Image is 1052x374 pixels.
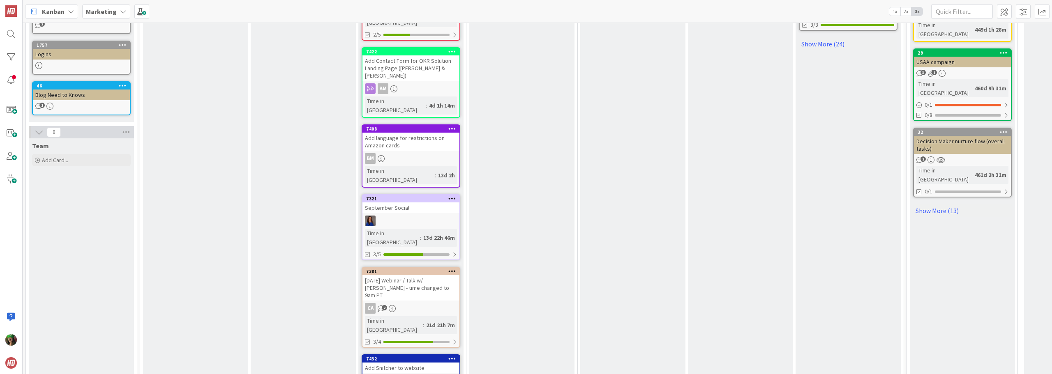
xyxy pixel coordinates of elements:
[365,153,376,164] div: BM
[33,89,130,100] div: Blog Need to Knows
[365,166,435,184] div: Time in [GEOGRAPHIC_DATA]
[33,49,130,60] div: Logins
[362,133,459,151] div: Add language for restrictions on Amazon cards
[362,303,459,314] div: CA
[5,334,17,346] img: SL
[971,170,973,179] span: :
[362,47,460,118] a: 7422Add Contact Form for OKR Solution Landing Page ([PERSON_NAME] & [PERSON_NAME])BMTime in [GEOG...
[378,83,388,94] div: BM
[362,124,460,188] a: 7408Add language for restrictions on Amazon cardsBMTime in [GEOGRAPHIC_DATA]:13d 2h
[33,82,130,89] div: 46
[32,81,131,115] a: 46Blog Need to Knows
[362,195,459,213] div: 7321September Social
[426,101,427,110] span: :
[362,267,460,348] a: 7381[DATE] Webinar / Talk w/ [PERSON_NAME] - time changed to 9am PTCATime in [GEOGRAPHIC_DATA]:21...
[925,111,932,119] span: 0/8
[365,96,426,115] div: Time in [GEOGRAPHIC_DATA]
[366,196,459,202] div: 7321
[366,126,459,132] div: 7408
[914,128,1011,136] div: 32
[382,305,387,310] span: 2
[362,268,459,275] div: 7381
[5,5,17,17] img: Visit kanbanzone.com
[362,275,459,301] div: [DATE] Webinar / Talk w/ [PERSON_NAME] - time changed to 9am PT
[914,49,1011,57] div: 29
[973,25,1008,34] div: 449d 1h 28m
[810,21,818,29] span: 3/3
[37,42,130,48] div: 1757
[916,21,971,39] div: Time in [GEOGRAPHIC_DATA]
[47,127,61,137] span: 0
[32,41,131,75] a: 1757Logins
[33,41,130,60] div: 1757Logins
[918,129,1011,135] div: 32
[362,48,459,81] div: 7422Add Contact Form for OKR Solution Landing Page ([PERSON_NAME] & [PERSON_NAME])
[799,37,897,50] a: Show More (24)
[424,321,457,330] div: 21d 21h 7m
[971,84,973,93] span: :
[362,125,459,133] div: 7408
[889,7,900,16] span: 1x
[42,7,65,16] span: Kanban
[366,356,459,362] div: 7432
[435,171,436,180] span: :
[362,48,459,55] div: 7422
[916,166,971,184] div: Time in [GEOGRAPHIC_DATA]
[362,355,459,363] div: 7432
[914,49,1011,67] div: 29USAA campaign
[373,250,381,259] span: 3/5
[971,25,973,34] span: :
[420,233,421,242] span: :
[914,57,1011,67] div: USAA campaign
[365,316,423,334] div: Time in [GEOGRAPHIC_DATA]
[914,136,1011,154] div: Decision Maker nurture flow (overall tasks)
[920,70,926,75] span: 3
[362,355,459,373] div: 7432Add Snitcher to website
[973,170,1008,179] div: 461d 2h 31m
[86,7,117,16] b: Marketing
[931,4,993,19] input: Quick Filter...
[362,268,459,301] div: 7381[DATE] Webinar / Talk w/ [PERSON_NAME] - time changed to 9am PT
[362,363,459,373] div: Add Snitcher to website
[39,21,45,27] span: 2
[973,84,1008,93] div: 460d 9h 31m
[911,7,923,16] span: 3x
[365,229,420,247] div: Time in [GEOGRAPHIC_DATA]
[32,142,49,150] span: Team
[362,55,459,81] div: Add Contact Form for OKR Solution Landing Page ([PERSON_NAME] & [PERSON_NAME])
[925,187,932,196] span: 0/1
[423,321,424,330] span: :
[362,202,459,213] div: September Social
[427,101,457,110] div: 4d 1h 14m
[913,204,1012,217] a: Show More (13)
[913,128,1012,197] a: 32Decision Maker nurture flow (overall tasks)Time in [GEOGRAPHIC_DATA]:461d 2h 31m0/1
[913,48,1012,121] a: 29USAA campaignTime in [GEOGRAPHIC_DATA]:460d 9h 31m0/10/8
[373,337,381,346] span: 3/4
[362,216,459,226] div: SL
[932,70,937,75] span: 1
[421,233,457,242] div: 13d 22h 46m
[362,194,460,260] a: 7321September SocialSLTime in [GEOGRAPHIC_DATA]:13d 22h 46m3/5
[366,268,459,274] div: 7381
[925,101,932,109] span: 0 / 1
[362,195,459,202] div: 7321
[436,171,457,180] div: 13d 2h
[900,7,911,16] span: 2x
[366,49,459,55] div: 7422
[362,125,459,151] div: 7408Add language for restrictions on Amazon cards
[39,103,45,108] span: 1
[914,100,1011,110] div: 0/1
[362,83,459,94] div: BM
[914,128,1011,154] div: 32Decision Maker nurture flow (overall tasks)
[5,357,17,369] img: avatar
[37,83,130,89] div: 46
[373,30,381,39] span: 2/5
[365,216,376,226] img: SL
[365,303,376,314] div: CA
[920,156,926,162] span: 2
[362,153,459,164] div: BM
[916,79,971,97] div: Time in [GEOGRAPHIC_DATA]
[918,50,1011,56] div: 29
[33,41,130,49] div: 1757
[33,82,130,100] div: 46Blog Need to Knows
